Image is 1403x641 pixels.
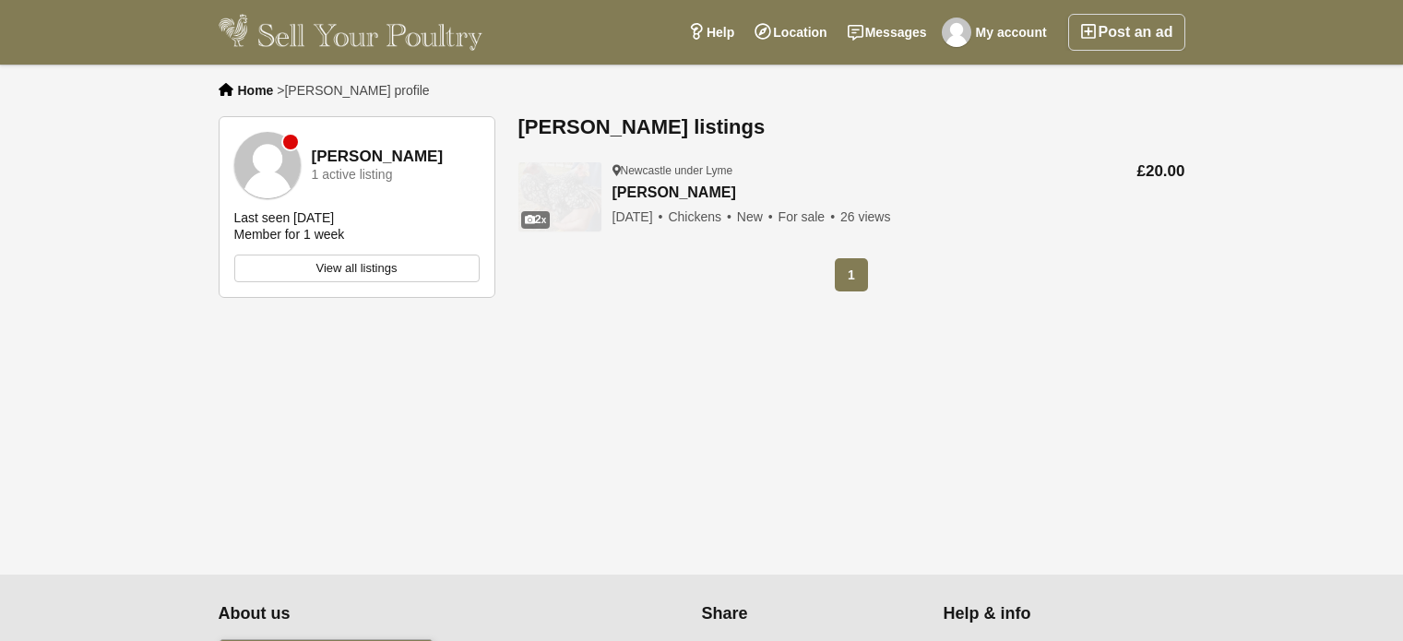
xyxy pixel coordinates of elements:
div: Newcastle under Lyme [612,163,891,178]
img: Wyandotte bantams [518,162,601,231]
div: Member for 1 week [234,226,345,243]
h1: [PERSON_NAME] listings [518,116,1185,138]
img: Sell Your Poultry [219,14,483,51]
div: Member is offline [283,135,298,149]
span: £20.00 [1137,162,1185,180]
span: Chickens [668,209,733,224]
span: For sale [779,209,837,224]
a: My account [937,14,1057,51]
h4: Share [702,604,921,624]
a: Location [744,14,837,51]
div: Last seen [DATE] [234,209,335,226]
div: 2 [521,211,551,229]
img: Gill Evans [942,18,971,47]
strong: [PERSON_NAME] [312,148,444,166]
img: Susan mountford [234,132,301,198]
h4: Help & info [944,604,1162,624]
span: 1 [835,258,868,291]
a: Home [238,83,274,98]
span: 26 views [840,209,890,224]
li: > [277,83,429,98]
span: [DATE] [612,209,665,224]
h4: About us [219,604,591,624]
a: Help [678,14,744,51]
a: [PERSON_NAME] [612,184,891,202]
a: Post an ad [1068,14,1185,51]
span: New [737,209,775,224]
a: Messages [838,14,937,51]
div: 1 active listing [312,168,393,182]
span: [PERSON_NAME] profile [284,83,429,98]
a: View all listings [234,255,480,282]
